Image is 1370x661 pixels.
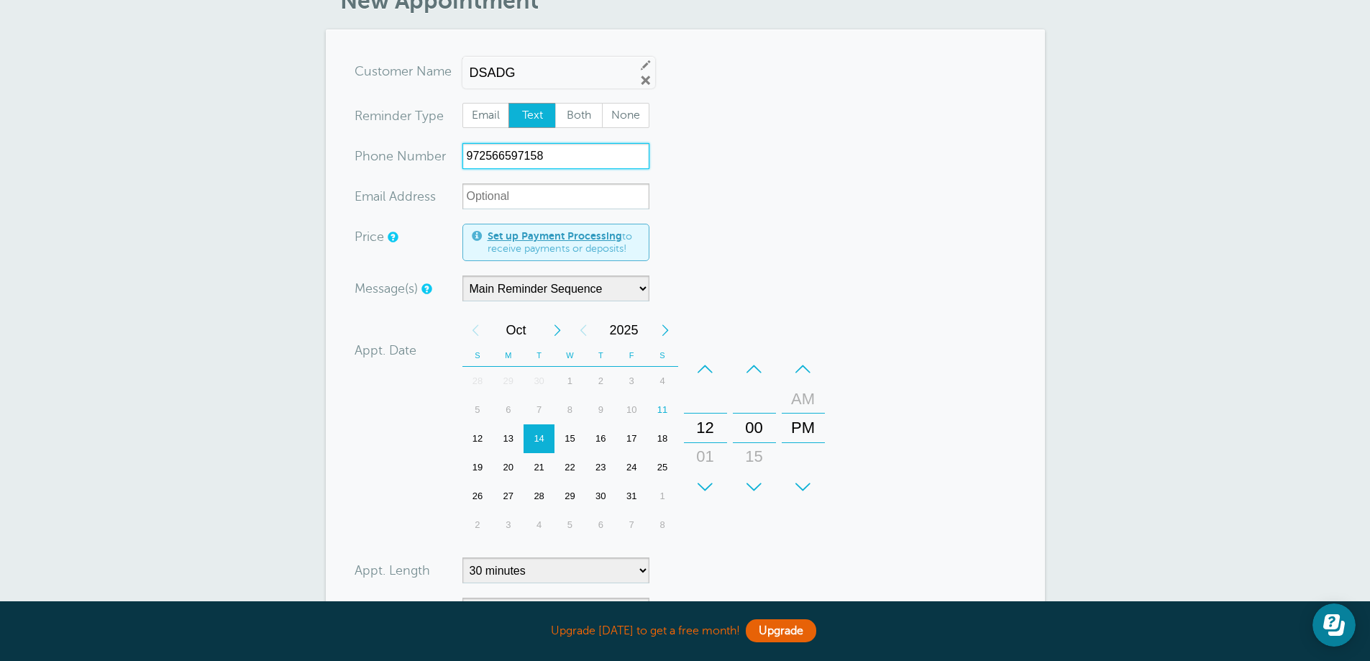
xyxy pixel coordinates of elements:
div: 16 [585,424,616,453]
span: Cus [355,65,378,78]
div: 30 [737,471,772,500]
div: AM [786,385,821,414]
th: S [647,345,678,367]
div: Tuesday, September 30 [524,367,554,396]
span: 2025 [596,316,652,345]
div: Sunday, October 12 [462,424,493,453]
a: Edit [639,58,652,71]
div: Wednesday, October 1 [554,367,585,396]
div: 22 [554,453,585,482]
div: Monday, October 13 [493,424,524,453]
div: 26 [462,482,493,511]
div: 2 [462,511,493,539]
div: 3 [493,511,524,539]
div: Sunday, September 28 [462,367,493,396]
div: Upgrade [DATE] to get a free month! [326,616,1045,647]
a: Remove [639,74,652,87]
div: 21 [524,453,554,482]
a: Set up Payment Processing [488,230,622,242]
div: Hours [684,355,727,501]
div: 10 [616,396,647,424]
div: Sunday, October 26 [462,482,493,511]
a: Simple templates and custom messages will use the reminder schedule set under Settings > Reminder... [421,284,430,293]
div: 6 [493,396,524,424]
div: Next Month [544,316,570,345]
div: Tuesday, October 28 [524,482,554,511]
th: T [585,345,616,367]
label: Reminder Type [355,109,444,122]
div: Friday, October 24 [616,453,647,482]
div: 8 [647,511,678,539]
div: Previous Year [570,316,596,345]
div: Friday, October 17 [616,424,647,453]
div: 17 [616,424,647,453]
div: Thursday, October 9 [585,396,616,424]
div: Wednesday, November 5 [554,511,585,539]
label: None [602,103,649,129]
div: Monday, October 20 [493,453,524,482]
div: 01 [688,442,723,471]
span: Text [509,104,555,128]
div: Saturday, October 25 [647,453,678,482]
div: 20 [493,453,524,482]
input: Optional [462,183,649,209]
div: Wednesday, October 8 [554,396,585,424]
div: 15 [737,442,772,471]
a: Upgrade [746,619,816,642]
div: Tuesday, October 14 [524,424,554,453]
div: Monday, October 27 [493,482,524,511]
div: 29 [554,482,585,511]
div: 4 [647,367,678,396]
div: 5 [462,396,493,424]
div: Tuesday, November 4 [524,511,554,539]
div: 02 [688,471,723,500]
div: 29 [493,367,524,396]
label: Price [355,230,384,243]
span: October [488,316,544,345]
label: Appt. Date [355,344,416,357]
span: to receive payments or deposits! [488,230,640,255]
div: 28 [462,367,493,396]
div: 2 [585,367,616,396]
div: 8 [554,396,585,424]
span: tomer N [378,65,426,78]
th: F [616,345,647,367]
div: Minutes [733,355,776,501]
label: Appt. Length [355,564,430,577]
div: 30 [585,482,616,511]
span: Email [463,104,509,128]
div: Tuesday, October 7 [524,396,554,424]
div: Saturday, October 4 [647,367,678,396]
div: Thursday, October 30 [585,482,616,511]
div: 12 [462,424,493,453]
div: 15 [554,424,585,453]
div: 7 [616,511,647,539]
div: Wednesday, October 15 [554,424,585,453]
div: 27 [493,482,524,511]
div: PM [786,414,821,442]
div: Saturday, November 8 [647,511,678,539]
div: mber [355,143,462,169]
span: Both [556,104,602,128]
span: None [603,104,649,128]
div: Previous Month [462,316,488,345]
th: T [524,345,554,367]
div: Sunday, November 2 [462,511,493,539]
span: il Add [380,190,413,203]
div: Thursday, October 23 [585,453,616,482]
div: Today, Saturday, October 11 [647,396,678,424]
div: Saturday, October 18 [647,424,678,453]
div: Friday, October 3 [616,367,647,396]
label: Text [508,103,556,129]
div: 11 [647,396,678,424]
label: Both [555,103,603,129]
div: 13 [493,424,524,453]
span: Pho [355,150,378,163]
th: S [462,345,493,367]
span: ne Nu [378,150,415,163]
div: 00 [737,414,772,442]
th: W [554,345,585,367]
div: 19 [462,453,493,482]
div: 3 [616,367,647,396]
div: 23 [585,453,616,482]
